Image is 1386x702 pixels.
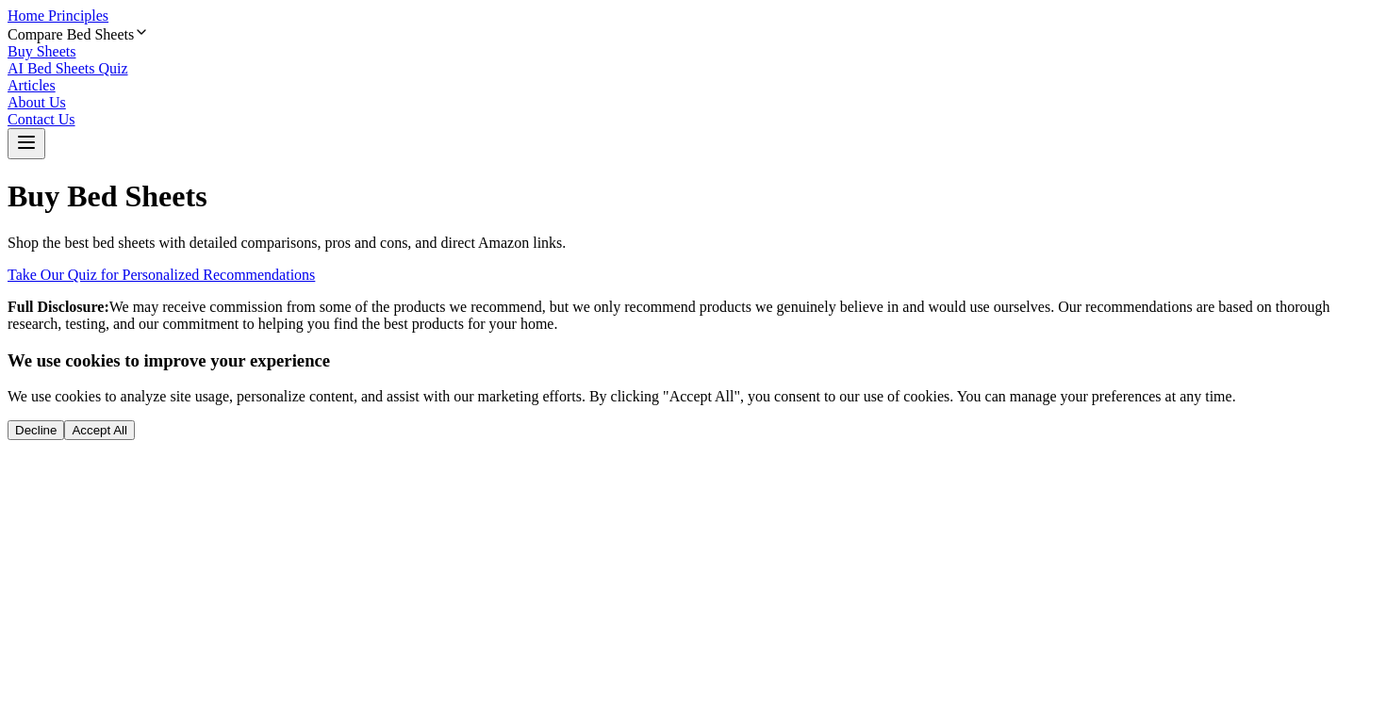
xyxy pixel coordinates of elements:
[8,179,1378,214] h1: Buy Bed Sheets
[8,420,64,440] button: Decline
[8,388,1378,405] p: We use cookies to analyze site usage, personalize content, and assist with our marketing efforts....
[8,24,1378,43] div: Compare Bed Sheets
[8,235,1378,252] p: Shop the best bed sheets with detailed comparisons, pros and cons, and direct Amazon links.
[8,351,1378,371] h3: We use cookies to improve your experience
[8,43,75,59] a: Buy Sheets
[8,8,108,24] a: Home Principles
[8,267,315,283] a: Take Our Quiz for Personalized Recommendations
[8,299,1378,333] p: We may receive commission from some of the products we recommend, but we only recommend products ...
[8,77,56,93] a: Articles
[8,299,109,315] strong: Full Disclosure:
[8,111,75,127] a: Contact Us
[64,420,135,440] button: Accept All
[8,94,66,110] a: About Us
[8,60,128,76] a: AI Bed Sheets Quiz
